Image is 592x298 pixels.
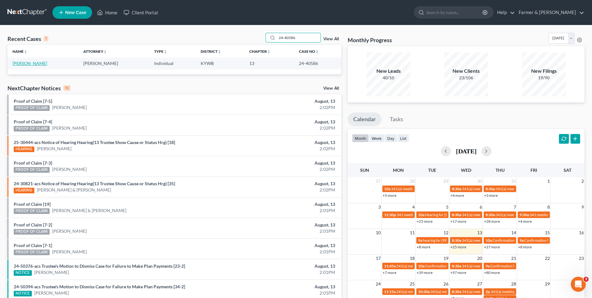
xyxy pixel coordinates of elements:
a: +39 more [417,270,433,275]
a: [PERSON_NAME] [52,228,87,234]
a: Client Portal [120,7,161,18]
span: Wed [461,167,471,173]
a: +27 more [484,245,500,249]
span: 12 [443,229,449,236]
div: August, 13 [232,242,335,249]
div: August, 13 [232,284,335,290]
div: PROOF OF CLAIM [14,126,50,132]
span: 17 [375,255,381,262]
a: Farmer & [PERSON_NAME] [516,7,584,18]
div: 2:01PM [232,269,335,276]
span: 341(a) meeting for [PERSON_NAME] & [PERSON_NAME] [496,186,589,191]
a: [PERSON_NAME] [34,269,69,276]
a: Proof of Claim [7-5] [14,98,52,104]
a: +25 more [450,245,466,249]
a: [PERSON_NAME] [12,61,47,66]
span: 9:30a [520,212,529,217]
span: 14 [511,229,517,236]
div: Recent Cases [7,35,48,42]
div: August, 13 [232,119,335,125]
span: 27 [477,280,483,288]
span: Fri [531,167,537,173]
span: Thu [496,167,505,173]
div: August, 13 [232,160,335,166]
span: hearing for [PERSON_NAME] & [PERSON_NAME] [423,238,504,243]
a: View All [323,86,339,91]
span: 16 [578,229,585,236]
a: 24-50376-acs Trustee's Motion to Dismiss Case for Failure to Make Plan Payments [23-2] [14,263,185,269]
i: unfold_more [103,50,107,54]
span: 30 [477,177,483,185]
span: 341(a) meeting for [PERSON_NAME] & [PERSON_NAME] [396,289,490,294]
button: day [384,134,397,142]
span: 9a [520,238,524,243]
div: PROOF OF CLAIM [14,208,50,214]
div: New Leads [367,67,410,75]
a: [PERSON_NAME] [34,290,69,296]
h2: [DATE] [456,148,477,154]
div: PROOF OF CLAIM [14,105,50,111]
span: 25 [409,280,415,288]
span: 10a [418,264,424,268]
span: 29 [443,177,449,185]
a: [PERSON_NAME] & [PERSON_NAME] [37,187,111,193]
td: KYWB [196,57,244,69]
a: +25 more [417,219,433,224]
div: HEARING [14,188,34,193]
a: Chapterunfold_more [249,49,271,54]
span: 10a [384,186,390,191]
span: 9 [581,203,585,211]
span: 20 [477,255,483,262]
span: Confirmation hearing for [PERSON_NAME] [490,264,561,268]
span: 10 [375,229,381,236]
span: 341(a) meeting for [PERSON_NAME] [396,264,457,268]
div: NOTICE [14,291,32,296]
span: 29 [544,280,550,288]
span: 5 [445,203,449,211]
span: Mon [393,167,404,173]
div: 40/10 [367,75,410,81]
button: month [352,134,369,142]
span: 8:30a [452,238,461,243]
span: 341(a) meeting for [PERSON_NAME] [462,186,522,191]
span: 13 [477,229,483,236]
span: 19 [443,255,449,262]
div: August, 13 [232,181,335,187]
div: 2:02PM [232,146,335,152]
td: [PERSON_NAME] [78,57,149,69]
span: 341(a) meeting for [PERSON_NAME] & [PERSON_NAME] [462,238,555,243]
a: 24-50394-acs Trustee's Motion to Dismiss Case for Failure to Make Plan Payments [34-2] [14,284,185,289]
div: 23/106 [444,75,488,81]
a: +5 more [383,193,396,198]
a: [PERSON_NAME] [52,125,87,131]
span: 341(a) meeting for [PERSON_NAME] [496,212,556,217]
span: Tue [428,167,436,173]
span: 21 [511,255,517,262]
span: 23 [578,255,585,262]
a: +4 more [450,193,464,198]
div: 2:02PM [232,187,335,193]
div: August, 13 [232,139,335,146]
div: New Clients [444,67,488,75]
div: 2:02PM [232,125,335,131]
span: 26 [443,280,449,288]
div: 2:01PM [232,249,335,255]
a: 25-30444-acs Notice of Hearing Hearing(13 Trustee Show Cause or Status Hrg) [18] [14,140,175,145]
div: 19/90 [522,75,566,81]
span: Sat [564,167,571,173]
span: 22 [544,255,550,262]
div: 2:02PM [232,104,335,111]
iframe: Intercom live chat [571,277,586,292]
span: 15 [544,229,550,236]
span: 6 [479,203,483,211]
h3: Monthly Progress [348,36,392,44]
span: 341 meeting for [PERSON_NAME] [530,212,585,217]
span: 28 [511,280,517,288]
i: unfold_more [218,50,221,54]
a: Attorneyunfold_more [83,49,107,54]
a: Case Nounfold_more [299,49,319,54]
span: 10:30a [418,289,430,294]
a: Home [94,7,120,18]
span: 18 [409,255,415,262]
div: New Filings [522,67,566,75]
